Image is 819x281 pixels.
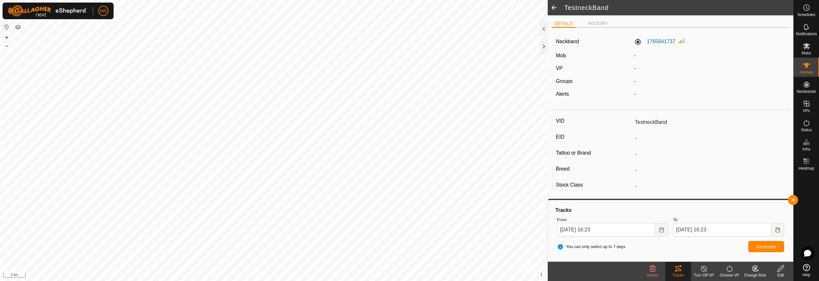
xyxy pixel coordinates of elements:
[691,272,717,278] div: Turn Off VP
[556,66,563,71] label: VP
[552,20,575,28] li: DETAILS
[564,4,793,12] h2: TestneckBand
[280,273,299,278] a: Contact Us
[541,272,542,277] span: i
[673,217,784,223] label: To
[802,51,811,55] span: Mobs
[14,23,22,31] button: Map Layers
[771,223,784,237] button: Choose Date
[748,241,784,252] button: Generate
[803,109,810,113] span: VPs
[554,206,787,214] div: Tracks
[585,20,610,27] li: HISTORY
[556,165,632,173] label: Breed
[802,273,810,277] span: Help
[556,117,632,125] label: VID
[556,181,632,189] label: Stock Class
[556,133,632,141] label: EID
[665,272,691,278] div: Tracks
[801,128,812,132] span: Status
[3,42,11,50] button: –
[796,32,817,36] span: Notifications
[556,78,573,84] label: Groups
[3,34,11,41] button: +
[799,166,814,170] span: Heatmap
[634,38,675,45] label: 1765641737
[632,90,788,98] div: -
[634,53,636,58] span: -
[802,147,810,151] span: Infra
[556,197,632,205] label: Birth Day
[556,53,566,58] label: Mob
[797,13,815,17] span: Schedules
[768,272,793,278] div: Edit
[3,23,11,31] button: Reset Map
[249,273,273,278] a: Privacy Policy
[556,38,579,45] label: Neckband
[8,5,88,17] img: Gallagher Logo
[538,271,545,278] button: i
[557,217,668,223] label: From
[655,223,668,237] button: Choose Date
[797,90,816,93] span: Neckbands
[717,272,742,278] div: Choose VP
[100,8,107,14] span: MS
[799,70,813,74] span: Animals
[742,272,768,278] div: Change Mob
[557,244,625,250] span: You can only select up to 7 days
[647,273,658,277] span: Delete
[756,244,776,249] span: Generate
[634,66,636,71] app-display-virtual-paddock-transition: -
[556,149,632,157] label: Tattoo or Brand
[794,261,819,279] a: Help
[678,37,686,44] img: Signal strength
[632,77,788,85] div: -
[556,91,569,97] label: Alerts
